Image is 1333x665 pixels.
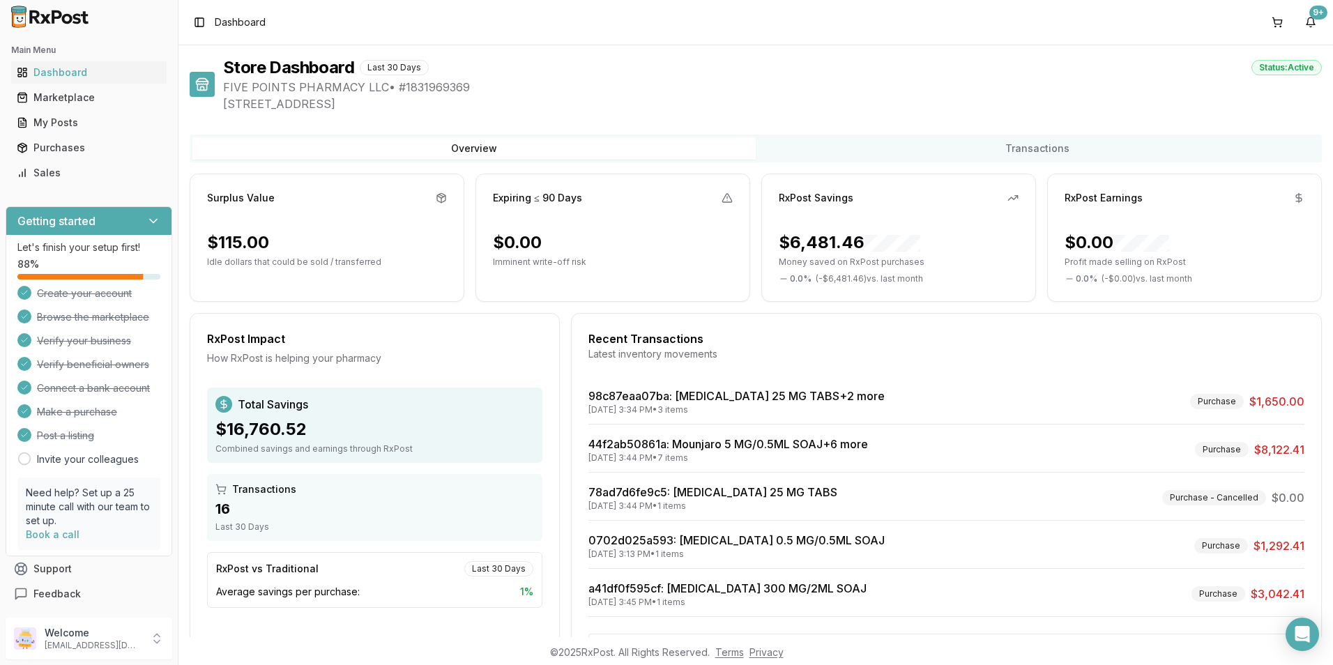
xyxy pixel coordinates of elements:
[215,499,534,519] div: 16
[17,66,161,79] div: Dashboard
[1065,191,1143,205] div: RxPost Earnings
[588,452,868,464] div: [DATE] 3:44 PM • 7 items
[1309,6,1327,20] div: 9+
[520,585,533,599] span: 1 %
[588,389,885,403] a: 98c87eaa07ba: [MEDICAL_DATA] 25 MG TABS+2 more
[1195,442,1249,457] div: Purchase
[238,396,308,413] span: Total Savings
[1102,273,1192,284] span: ( - $0.00 ) vs. last month
[45,626,142,640] p: Welcome
[192,137,756,160] button: Overview
[464,561,533,576] div: Last 30 Days
[33,587,81,601] span: Feedback
[216,562,319,576] div: RxPost vs Traditional
[216,585,360,599] span: Average savings per purchase:
[37,405,117,419] span: Make a purchase
[1272,489,1304,506] span: $0.00
[11,160,167,185] a: Sales
[1300,11,1322,33] button: 9+
[215,15,266,29] span: Dashboard
[1065,231,1169,254] div: $0.00
[779,257,1019,268] p: Money saved on RxPost purchases
[779,231,920,254] div: $6,481.46
[17,257,39,271] span: 88 %
[215,521,534,533] div: Last 30 Days
[1191,586,1245,602] div: Purchase
[26,486,152,528] p: Need help? Set up a 25 minute call with our team to set up.
[588,549,885,560] div: [DATE] 3:13 PM • 1 items
[588,533,885,547] a: 0702d025a593: [MEDICAL_DATA] 0.5 MG/0.5ML SOAJ
[493,231,542,254] div: $0.00
[37,286,132,300] span: Create your account
[6,86,172,109] button: Marketplace
[1190,394,1244,409] div: Purchase
[1286,618,1319,651] div: Open Intercom Messenger
[588,634,1304,656] button: View All Transactions
[790,273,812,284] span: 0.0 %
[756,137,1319,160] button: Transactions
[1194,538,1248,553] div: Purchase
[6,6,95,28] img: RxPost Logo
[17,91,161,105] div: Marketplace
[588,330,1304,347] div: Recent Transactions
[215,15,266,29] nav: breadcrumb
[11,135,167,160] a: Purchases
[17,166,161,180] div: Sales
[223,56,354,79] h1: Store Dashboard
[6,581,172,606] button: Feedback
[207,191,275,205] div: Surplus Value
[26,528,79,540] a: Book a call
[749,646,784,658] a: Privacy
[17,240,160,254] p: Let's finish your setup first!
[232,482,296,496] span: Transactions
[6,112,172,134] button: My Posts
[207,257,447,268] p: Idle dollars that could be sold / transferred
[37,358,149,372] span: Verify beneficial owners
[215,443,534,454] div: Combined savings and earnings through RxPost
[1254,537,1304,554] span: $1,292.41
[1076,273,1097,284] span: 0.0 %
[207,231,269,254] div: $115.00
[6,162,172,184] button: Sales
[588,485,837,499] a: 78ad7d6fe9c5: [MEDICAL_DATA] 25 MG TABS
[11,45,167,56] h2: Main Menu
[1249,393,1304,410] span: $1,650.00
[588,500,837,512] div: [DATE] 3:44 PM • 1 items
[715,646,744,658] a: Terms
[37,310,149,324] span: Browse the marketplace
[37,452,139,466] a: Invite your colleagues
[1251,586,1304,602] span: $3,042.41
[6,556,172,581] button: Support
[207,351,542,365] div: How RxPost is helping your pharmacy
[37,334,131,348] span: Verify your business
[17,213,96,229] h3: Getting started
[493,191,582,205] div: Expiring ≤ 90 Days
[588,597,867,608] div: [DATE] 3:45 PM • 1 items
[223,79,1322,95] span: FIVE POINTS PHARMACY LLC • # 1831969369
[588,347,1304,361] div: Latest inventory movements
[17,141,161,155] div: Purchases
[6,61,172,84] button: Dashboard
[17,116,161,130] div: My Posts
[816,273,923,284] span: ( - $6,481.46 ) vs. last month
[1251,60,1322,75] div: Status: Active
[493,257,733,268] p: Imminent write-off risk
[779,191,853,205] div: RxPost Savings
[588,437,868,451] a: 44f2ab50861a: Mounjaro 5 MG/0.5ML SOAJ+6 more
[360,60,429,75] div: Last 30 Days
[11,110,167,135] a: My Posts
[11,60,167,85] a: Dashboard
[45,640,142,651] p: [EMAIL_ADDRESS][DOMAIN_NAME]
[14,627,36,650] img: User avatar
[37,429,94,443] span: Post a listing
[11,85,167,110] a: Marketplace
[207,330,542,347] div: RxPost Impact
[37,381,150,395] span: Connect a bank account
[588,581,867,595] a: a41df0f595cf: [MEDICAL_DATA] 300 MG/2ML SOAJ
[588,404,885,415] div: [DATE] 3:34 PM • 3 items
[1162,490,1266,505] div: Purchase - Cancelled
[223,95,1322,112] span: [STREET_ADDRESS]
[6,137,172,159] button: Purchases
[215,418,534,441] div: $16,760.52
[1065,257,1304,268] p: Profit made selling on RxPost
